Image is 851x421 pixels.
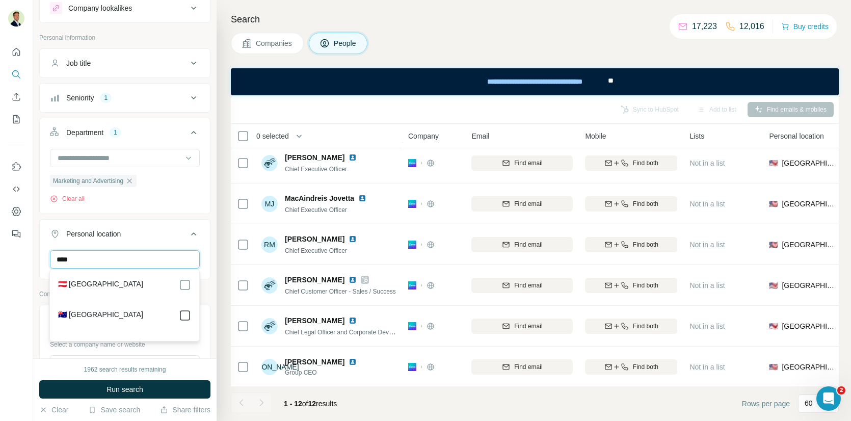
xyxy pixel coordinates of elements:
[66,93,94,103] div: Seniority
[514,322,542,331] span: Find email
[585,237,677,252] button: Find both
[256,38,293,48] span: Companies
[39,33,210,42] p: Personal information
[514,240,542,249] span: Find email
[8,65,24,84] button: Search
[334,38,357,48] span: People
[285,368,361,377] span: Group CEO
[50,194,85,203] button: Clear all
[285,357,344,367] span: [PERSON_NAME]
[100,93,112,102] div: 1
[40,222,210,250] button: Personal location
[408,200,416,208] img: Logo of Canva
[84,365,166,374] div: 1962 search results remaining
[39,405,68,415] button: Clear
[285,328,414,336] span: Chief Legal Officer and Corporate Development
[8,43,24,61] button: Quick start
[471,131,489,141] span: Email
[308,400,316,408] span: 12
[585,359,677,375] button: Find both
[285,206,347,214] span: Chief Executive Officer
[261,196,278,212] div: MJ
[88,405,140,415] button: Save search
[633,159,658,168] span: Find both
[742,399,790,409] span: Rows per page
[8,180,24,198] button: Use Surfe API
[633,322,658,331] span: Find both
[514,199,542,208] span: Find email
[471,278,573,293] button: Find email
[689,322,725,330] span: Not in a list
[781,19,829,34] button: Buy credits
[66,58,91,68] div: Job title
[514,159,542,168] span: Find email
[782,362,836,372] span: [GEOGRAPHIC_DATA]
[261,277,278,294] img: Avatar
[689,363,725,371] span: Not in a list
[284,400,302,408] span: 1 - 12
[40,120,210,149] button: Department1
[514,281,542,290] span: Find email
[107,384,143,394] span: Run search
[769,158,778,168] span: 🇺🇸
[471,155,573,171] button: Find email
[471,359,573,375] button: Find email
[8,10,24,27] img: Avatar
[66,127,103,138] div: Department
[110,128,121,137] div: 1
[39,380,210,399] button: Run search
[471,196,573,212] button: Find email
[261,318,278,334] img: Avatar
[302,400,308,408] span: of
[633,362,658,372] span: Find both
[689,131,704,141] span: Lists
[285,315,344,326] span: [PERSON_NAME]
[261,236,278,253] div: RM
[58,309,143,322] label: 🇦🇺 [GEOGRAPHIC_DATA]
[782,321,836,331] span: [GEOGRAPHIC_DATA]
[40,86,210,110] button: Seniority1
[160,405,210,415] button: Share filters
[66,229,121,239] div: Personal location
[782,240,836,250] span: [GEOGRAPHIC_DATA]
[585,319,677,334] button: Find both
[633,199,658,208] span: Find both
[8,202,24,221] button: Dashboard
[837,386,845,394] span: 2
[285,193,354,203] span: MacAindreis Jovetta
[408,363,416,371] img: Logo of Canva
[53,176,123,186] span: Marketing and Advertising
[349,317,357,325] img: LinkedIn logo
[585,196,677,212] button: Find both
[285,288,396,295] span: Chief Customer Officer - Sales / Success
[782,199,836,209] span: [GEOGRAPHIC_DATA]
[39,290,210,299] p: Company information
[408,131,439,141] span: Company
[261,359,278,375] div: [PERSON_NAME]
[585,278,677,293] button: Find both
[285,234,344,244] span: [PERSON_NAME]
[285,152,344,163] span: [PERSON_NAME]
[805,398,813,408] p: 60
[40,51,210,75] button: Job title
[58,279,143,291] label: 🇦🇹 [GEOGRAPHIC_DATA]
[50,336,200,349] div: Select a company name or website
[256,131,289,141] span: 0 selected
[692,20,717,33] p: 17,223
[633,240,658,249] span: Find both
[8,110,24,128] button: My lists
[285,275,344,285] span: [PERSON_NAME]
[8,225,24,243] button: Feedback
[358,194,366,202] img: LinkedIn logo
[284,400,337,408] span: results
[40,307,210,336] button: Company1
[689,281,725,290] span: Not in a list
[689,200,725,208] span: Not in a list
[8,157,24,176] button: Use Surfe on LinkedIn
[349,153,357,162] img: LinkedIn logo
[689,241,725,249] span: Not in a list
[769,240,778,250] span: 🇺🇸
[739,20,764,33] p: 12,016
[769,199,778,209] span: 🇺🇸
[68,3,132,13] div: Company lookalikes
